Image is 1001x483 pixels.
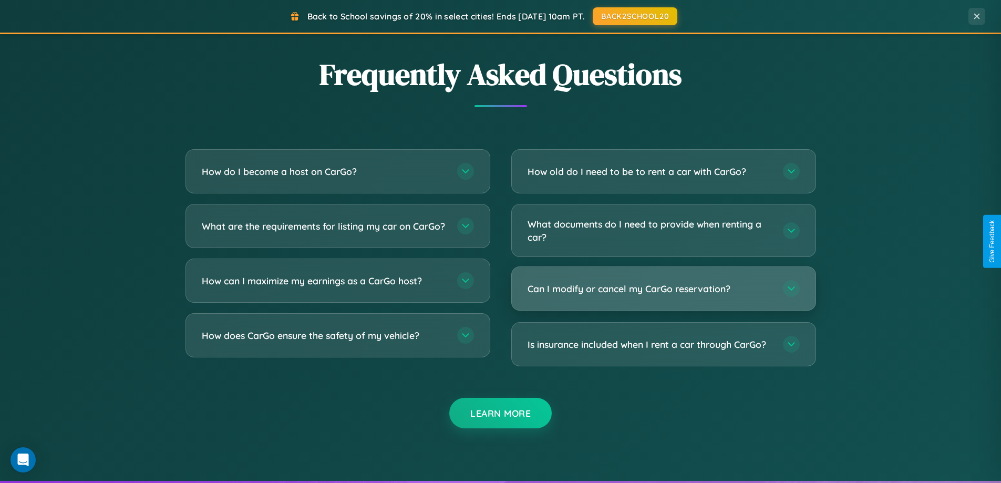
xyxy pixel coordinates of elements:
[202,165,447,178] h3: How do I become a host on CarGo?
[528,338,772,351] h3: Is insurance included when I rent a car through CarGo?
[185,54,816,95] h2: Frequently Asked Questions
[449,398,552,428] button: Learn More
[988,220,996,263] div: Give Feedback
[528,282,772,295] h3: Can I modify or cancel my CarGo reservation?
[528,218,772,243] h3: What documents do I need to provide when renting a car?
[11,447,36,472] div: Open Intercom Messenger
[202,274,447,287] h3: How can I maximize my earnings as a CarGo host?
[202,220,447,233] h3: What are the requirements for listing my car on CarGo?
[593,7,677,25] button: BACK2SCHOOL20
[202,329,447,342] h3: How does CarGo ensure the safety of my vehicle?
[528,165,772,178] h3: How old do I need to be to rent a car with CarGo?
[307,11,585,22] span: Back to School savings of 20% in select cities! Ends [DATE] 10am PT.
